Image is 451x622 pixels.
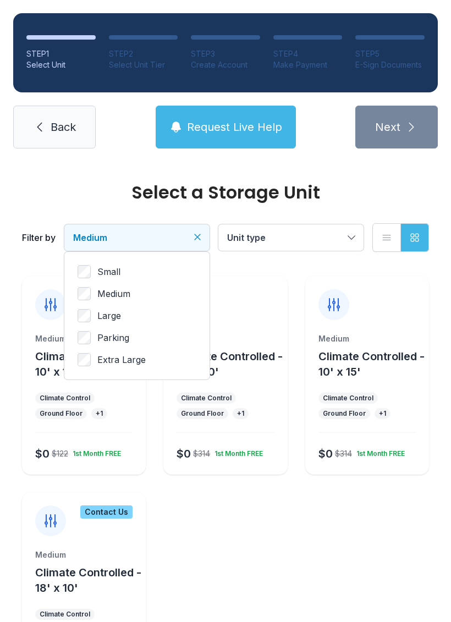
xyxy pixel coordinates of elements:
[78,309,91,322] input: Large
[109,48,178,59] div: STEP 2
[64,224,210,251] button: Medium
[177,333,274,344] div: Medium
[181,409,224,418] div: Ground Floor
[97,265,120,278] span: Small
[318,349,425,379] button: Climate Controlled - 10' x 15'
[40,394,90,403] div: Climate Control
[97,309,121,322] span: Large
[22,231,56,244] div: Filter by
[181,394,232,403] div: Climate Control
[379,409,386,418] div: + 1
[318,350,425,378] span: Climate Controlled - 10' x 15'
[177,446,191,461] div: $0
[177,349,283,379] button: Climate Controlled - 15' x 10'
[210,445,263,458] div: 1st Month FREE
[35,349,141,379] button: Climate Controlled - 10' x 10'
[193,448,210,459] div: $314
[97,353,146,366] span: Extra Large
[335,448,352,459] div: $314
[318,446,333,461] div: $0
[192,232,203,243] button: Clear filters
[191,59,260,70] div: Create Account
[323,409,366,418] div: Ground Floor
[191,48,260,59] div: STEP 3
[78,265,91,278] input: Small
[273,59,343,70] div: Make Payment
[227,232,266,243] span: Unit type
[97,331,129,344] span: Parking
[78,353,91,366] input: Extra Large
[51,119,76,135] span: Back
[26,59,96,70] div: Select Unit
[375,119,400,135] span: Next
[35,350,141,378] span: Climate Controlled - 10' x 10'
[52,448,68,459] div: $122
[35,549,133,560] div: Medium
[73,232,107,243] span: Medium
[323,394,373,403] div: Climate Control
[40,409,82,418] div: Ground Floor
[78,331,91,344] input: Parking
[218,224,364,251] button: Unit type
[22,184,429,201] div: Select a Storage Unit
[355,48,425,59] div: STEP 5
[40,610,90,619] div: Climate Control
[177,350,283,378] span: Climate Controlled - 15' x 10'
[187,119,282,135] span: Request Live Help
[96,409,103,418] div: + 1
[109,59,178,70] div: Select Unit Tier
[35,566,141,595] span: Climate Controlled - 18' x 10'
[355,59,425,70] div: E-Sign Documents
[237,409,244,418] div: + 1
[68,445,121,458] div: 1st Month FREE
[318,333,416,344] div: Medium
[352,445,405,458] div: 1st Month FREE
[26,48,96,59] div: STEP 1
[78,287,91,300] input: Medium
[97,287,130,300] span: Medium
[35,446,50,461] div: $0
[273,48,343,59] div: STEP 4
[35,333,133,344] div: Medium
[80,505,133,519] div: Contact Us
[35,565,141,596] button: Climate Controlled - 18' x 10'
